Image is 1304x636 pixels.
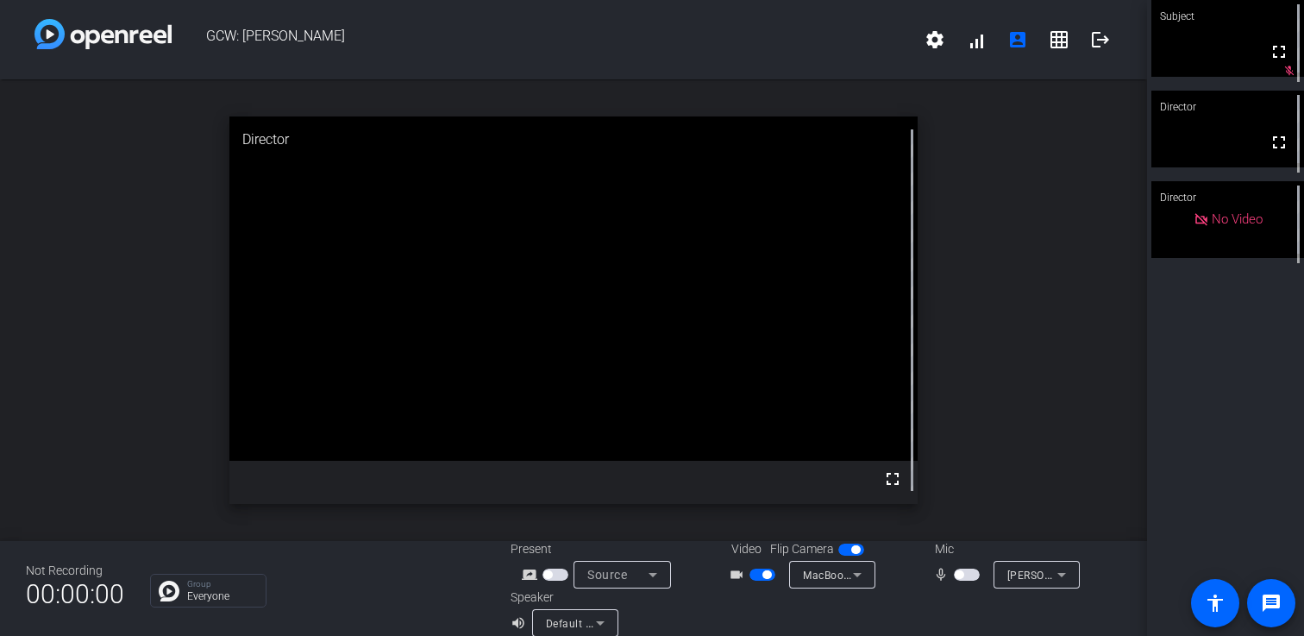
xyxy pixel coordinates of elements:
p: Group [187,580,257,589]
div: Mic [918,540,1090,558]
span: 00:00:00 [26,573,124,615]
img: white-gradient.svg [34,19,172,49]
mat-icon: settings [925,29,945,50]
span: GCW: [PERSON_NAME] [172,19,914,60]
div: Director [1151,91,1304,123]
mat-icon: fullscreen [1269,132,1289,153]
button: signal_cellular_alt [956,19,997,60]
span: [PERSON_NAME] iPhone Microphone [1007,568,1193,582]
mat-icon: accessibility [1205,593,1226,614]
span: Default - AirPods [546,616,632,630]
mat-icon: logout [1090,29,1111,50]
span: Source [587,568,627,582]
mat-icon: mic_none [933,564,954,585]
span: Video [731,540,762,558]
div: Director [1151,181,1304,214]
div: Speaker [511,589,614,607]
mat-icon: account_box [1007,29,1028,50]
img: Chat Icon [159,581,179,601]
div: Not Recording [26,562,124,580]
mat-icon: videocam_outline [729,564,749,585]
p: Everyone [187,591,257,601]
span: No Video [1212,211,1263,227]
mat-icon: screen_share_outline [522,564,542,585]
span: Flip Camera [770,540,834,558]
div: Director [229,116,918,163]
mat-icon: message [1261,593,1282,614]
div: Present [511,540,683,558]
span: MacBook Pro Camera (0000:0001) [803,568,978,582]
mat-icon: grid_on [1049,29,1069,50]
mat-icon: fullscreen [1269,41,1289,62]
mat-icon: fullscreen [882,469,903,489]
mat-icon: volume_up [511,613,531,633]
